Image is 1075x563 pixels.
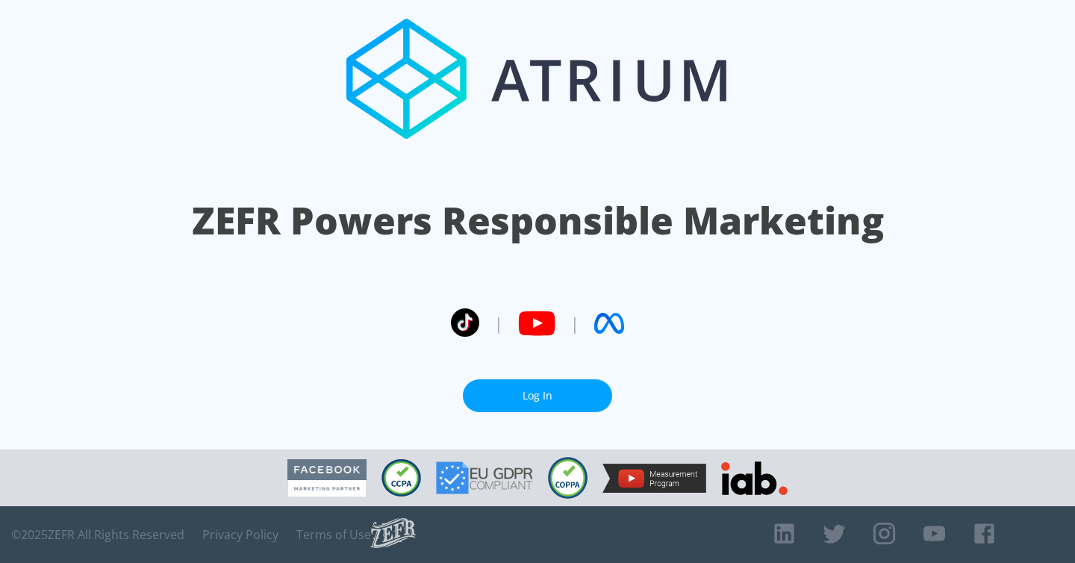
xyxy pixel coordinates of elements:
img: IAB [721,461,788,495]
img: YouTube Measurement Program [602,464,706,493]
img: Facebook Marketing Partner [287,459,367,497]
img: CCPA Compliant [381,459,421,497]
a: Log In [463,379,612,413]
a: Terms of Use [296,527,371,542]
img: COPPA Compliant [548,457,588,499]
img: GDPR Compliant [436,461,533,494]
h1: ZEFR Powers Responsible Marketing [192,195,884,246]
span: © 2025 ZEFR All Rights Reserved [11,527,184,542]
span: | [494,312,503,335]
span: | [570,312,579,335]
a: Privacy Policy [202,527,278,542]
